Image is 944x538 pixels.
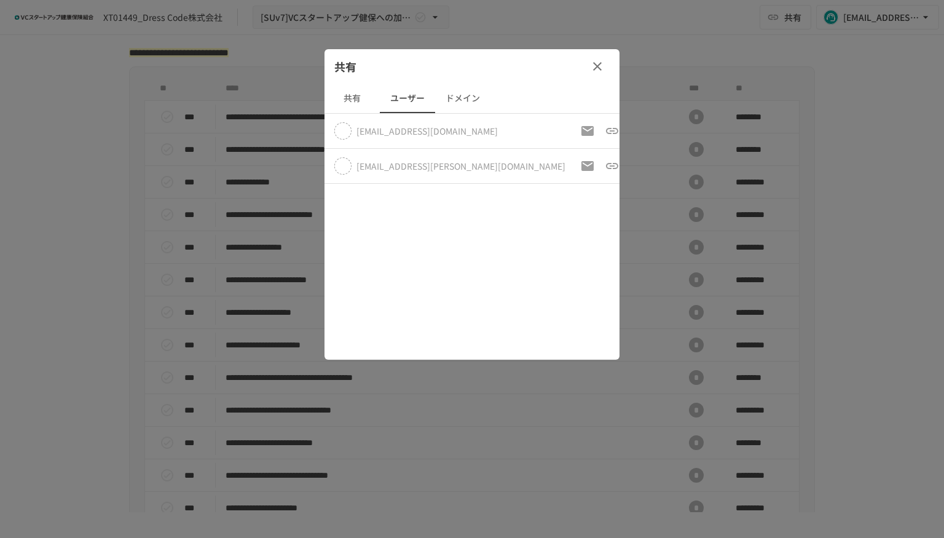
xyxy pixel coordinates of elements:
button: ドメイン [435,84,490,113]
button: 招待URLをコピー（以前のものは破棄） [600,119,624,143]
div: このユーザーはまだログインしていません。 [356,125,498,137]
button: 招待メールの再送 [575,119,600,143]
button: 招待URLをコピー（以前のものは破棄） [600,154,624,178]
button: 招待メールの再送 [575,154,600,178]
button: ユーザー [380,84,435,113]
div: このユーザーはまだログインしていません。 [356,160,565,172]
div: 共有 [324,49,619,84]
button: 共有 [324,84,380,113]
